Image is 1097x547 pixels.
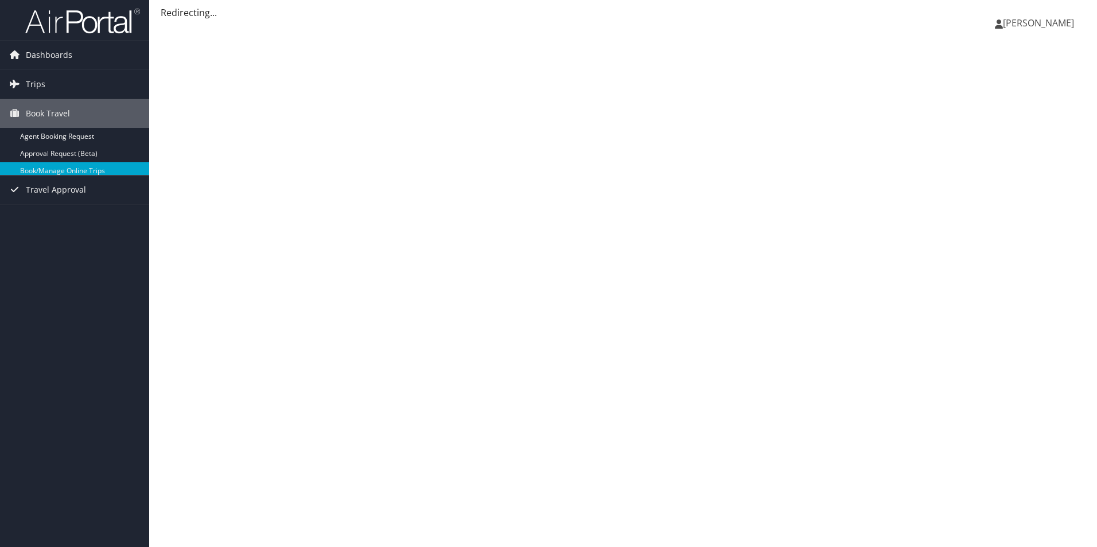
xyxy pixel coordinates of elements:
[26,70,45,99] span: Trips
[26,175,86,204] span: Travel Approval
[25,7,140,34] img: airportal-logo.png
[26,41,72,69] span: Dashboards
[26,99,70,128] span: Book Travel
[995,6,1086,40] a: [PERSON_NAME]
[1003,17,1074,29] span: [PERSON_NAME]
[161,6,1086,19] div: Redirecting...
